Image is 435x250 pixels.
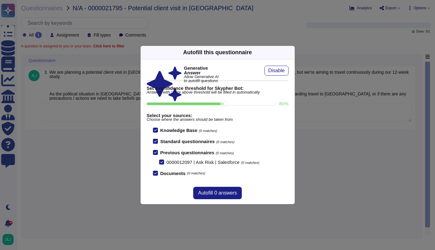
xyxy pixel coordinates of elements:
span: (0 matches) [216,151,234,155]
button: Autofill 0 answers [193,187,242,199]
b: Previous questionnaires [160,150,214,155]
div: Autofill this questionnaire [183,48,252,57]
span: (0 matches) [187,172,205,175]
span: Choose where the answers should be taken from [147,118,289,122]
span: (0 matches) [199,129,217,133]
b: Standard questionnaires [160,139,215,144]
span: 0000012097 | Ask Risk | Salesforce [167,160,240,165]
b: Documents [160,171,186,176]
b: Select your sources: [147,113,289,118]
b: Knowledge Base [160,128,198,133]
span: (0 matches) [216,140,234,144]
button: Disable [264,66,288,76]
span: Autofill 0 answers [198,191,237,195]
label: 80 % [279,101,288,106]
span: Disable [268,68,285,73]
span: Answers with score above threshold will be filled in automatically [147,90,289,94]
span: (0 matches) [241,161,259,164]
b: Generative Answer [184,66,219,75]
b: Set a confidence threshold for Skypher Bot: [147,86,289,90]
span: Allow Generative AI to autofill questions [184,75,219,83]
